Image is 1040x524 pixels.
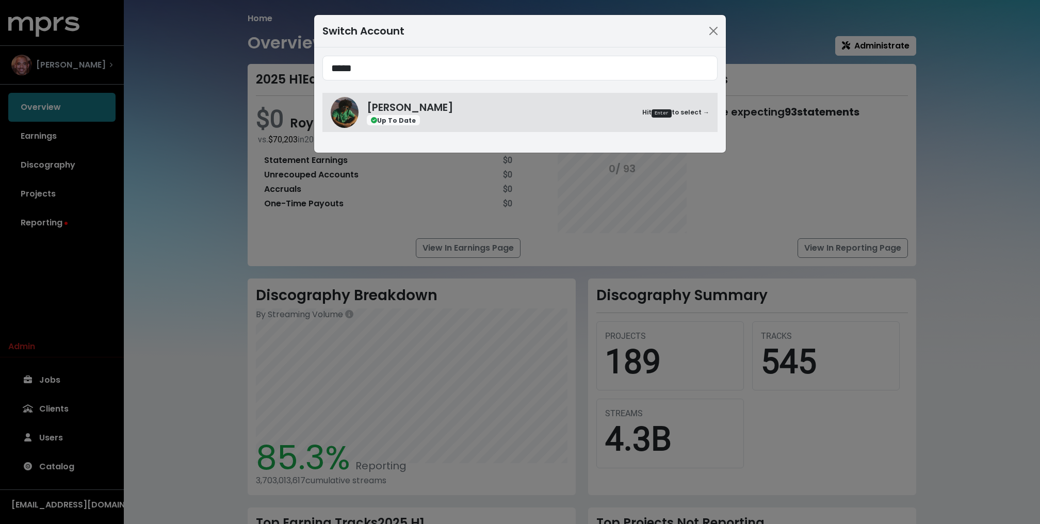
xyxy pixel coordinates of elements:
span: Up To Date [367,115,420,126]
a: Roark Bailey[PERSON_NAME]Up To DateHitEnterto select → [322,93,718,132]
input: Search accounts [322,56,718,80]
span: [PERSON_NAME] [367,100,453,114]
button: Close [705,23,722,39]
div: Switch Account [322,23,404,39]
kbd: Enter [652,109,672,118]
img: Roark Bailey [331,97,359,128]
small: Hit to select → [642,108,709,118]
